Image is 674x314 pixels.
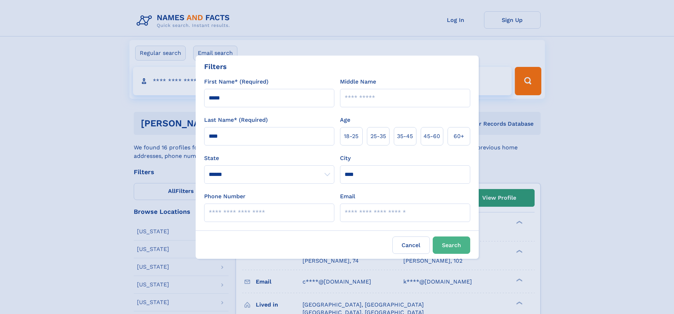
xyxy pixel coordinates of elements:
[397,132,413,141] span: 35‑45
[204,61,227,72] div: Filters
[433,236,470,254] button: Search
[424,132,440,141] span: 45‑60
[204,192,246,201] label: Phone Number
[454,132,464,141] span: 60+
[340,78,376,86] label: Middle Name
[204,116,268,124] label: Last Name* (Required)
[392,236,430,254] label: Cancel
[340,116,350,124] label: Age
[204,154,334,162] label: State
[344,132,358,141] span: 18‑25
[204,78,269,86] label: First Name* (Required)
[340,154,351,162] label: City
[370,132,386,141] span: 25‑35
[340,192,355,201] label: Email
